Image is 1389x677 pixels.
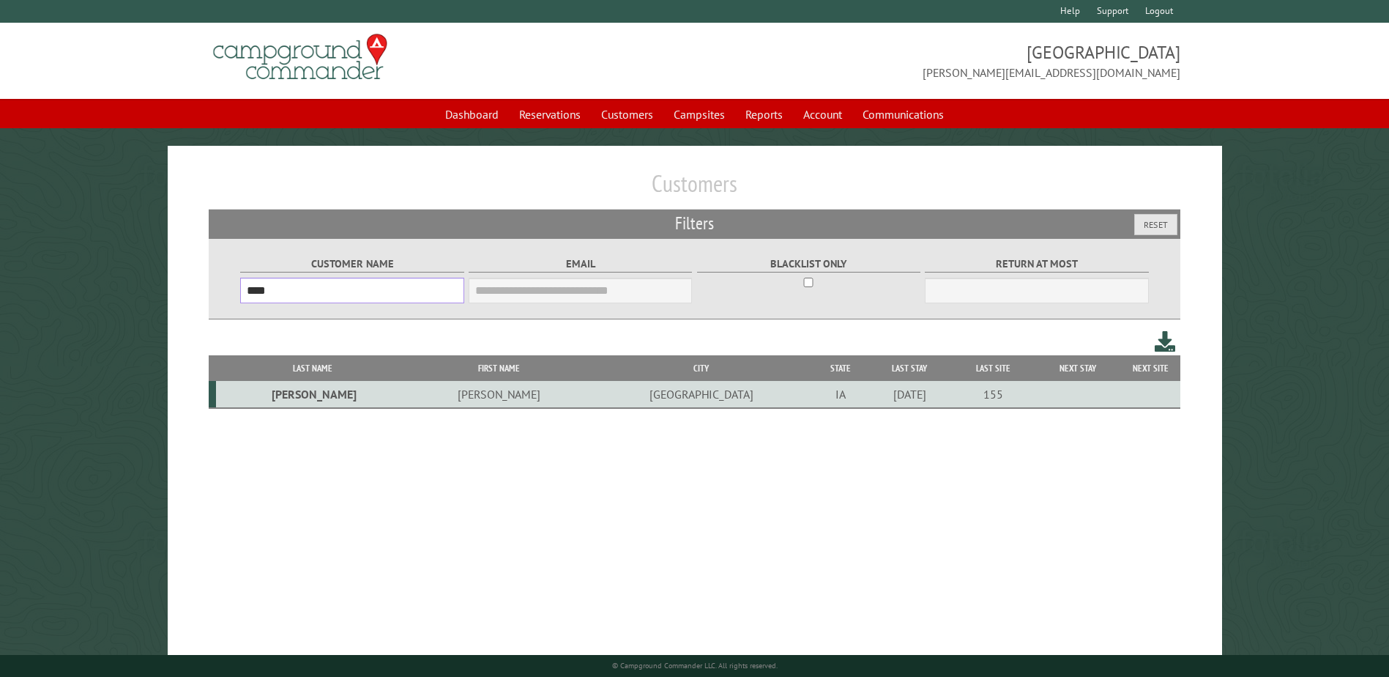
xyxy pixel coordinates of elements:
h1: Customers [209,169,1180,210]
a: Reports [737,100,792,128]
div: [DATE] [870,387,950,402]
button: Reset [1134,214,1177,235]
td: [PERSON_NAME] [409,381,589,408]
th: City [589,355,813,381]
img: Campground Commander [209,29,392,86]
td: 155 [952,381,1035,408]
label: Return at most [925,256,1148,273]
a: Download this customer list (.csv) [1155,328,1176,355]
a: Communications [854,100,953,128]
a: Dashboard [436,100,507,128]
label: Email [469,256,692,273]
a: Customers [592,100,662,128]
th: Last Site [952,355,1035,381]
td: [PERSON_NAME] [216,381,409,408]
th: Next Stay [1034,355,1121,381]
a: Reservations [510,100,589,128]
td: IA [813,381,868,408]
th: Last Name [216,355,409,381]
small: © Campground Commander LLC. All rights reserved. [612,661,778,670]
h2: Filters [209,210,1180,237]
th: Next Site [1122,355,1180,381]
label: Blacklist only [697,256,920,273]
th: Last Stay [868,355,952,381]
a: Account [794,100,851,128]
span: [GEOGRAPHIC_DATA] [PERSON_NAME][EMAIL_ADDRESS][DOMAIN_NAME] [695,40,1180,81]
a: Campsites [665,100,734,128]
label: Customer Name [240,256,463,273]
th: State [813,355,868,381]
td: [GEOGRAPHIC_DATA] [589,381,813,408]
th: First Name [409,355,589,381]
